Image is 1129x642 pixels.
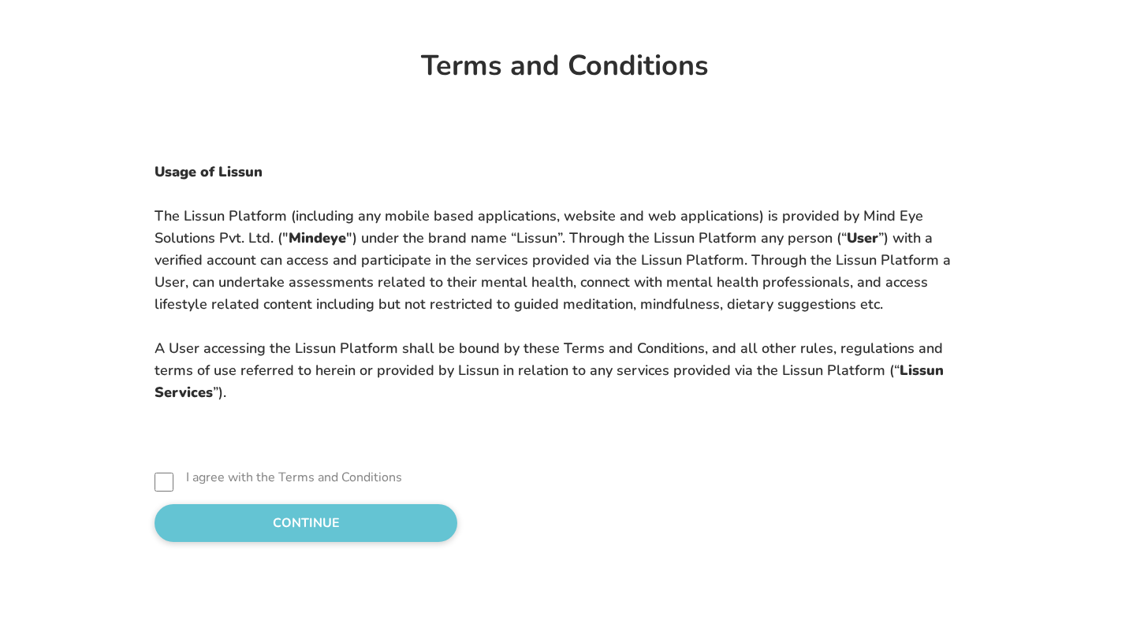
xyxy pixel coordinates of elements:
[155,339,943,380] span: A User accessing the Lissun Platform shall be bound by these Terms and Conditions, and all other ...
[213,383,226,402] span: ”).
[421,46,709,85] strong: Terms and Conditions
[289,228,346,247] strong: Mindeye
[155,206,923,247] span: The Lissun Platform (including any mobile based applications, website and web applications) is pr...
[155,162,263,181] strong: Usage of Lissun
[346,228,847,247] span: ") under the brand name “Lissun”. Through the Lissun Platform any person (“
[155,504,457,542] button: CONTINUE
[847,228,878,247] strong: User
[186,468,402,487] label: I agree with the Terms and Conditions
